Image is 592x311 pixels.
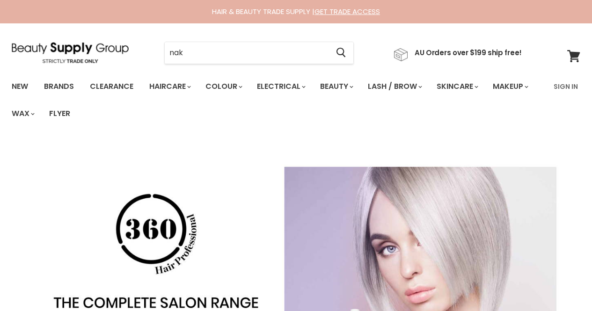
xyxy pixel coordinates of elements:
a: Sign In [548,77,584,96]
a: Colour [198,77,248,96]
a: Flyer [42,104,77,123]
a: Skincare [430,77,484,96]
iframe: Gorgias live chat messenger [545,267,583,302]
a: Clearance [83,77,140,96]
input: Search [165,42,329,64]
a: Brands [37,77,81,96]
button: Search [329,42,353,64]
a: Beauty [313,77,359,96]
form: Product [164,42,354,64]
a: Wax [5,104,40,123]
a: GET TRADE ACCESS [314,7,380,16]
a: Lash / Brow [361,77,428,96]
a: Haircare [142,77,197,96]
a: Makeup [486,77,534,96]
a: Electrical [250,77,311,96]
ul: Main menu [5,73,548,127]
a: New [5,77,35,96]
